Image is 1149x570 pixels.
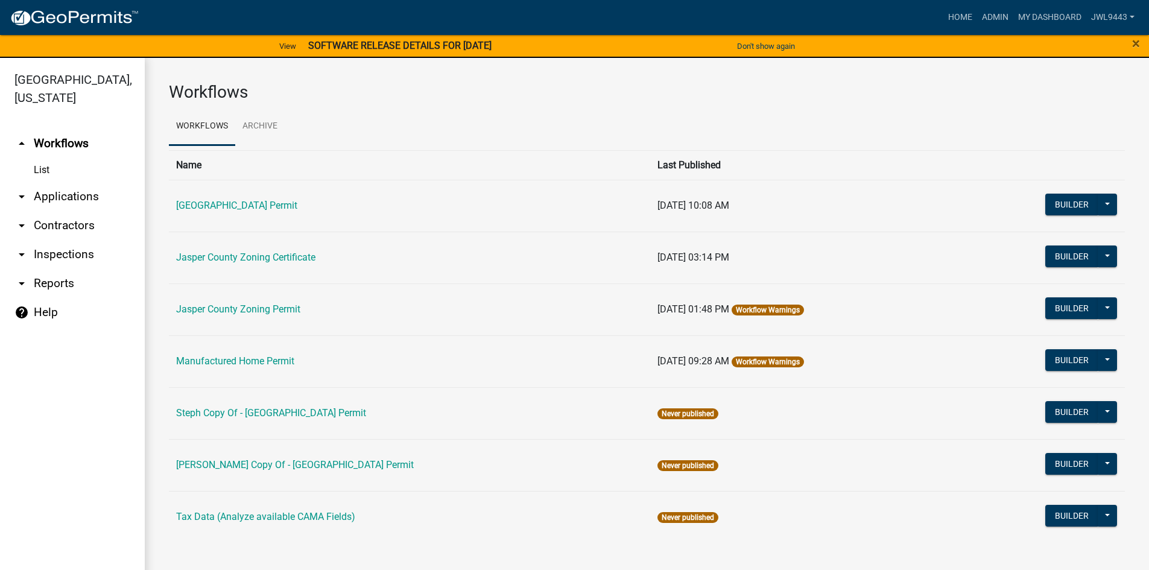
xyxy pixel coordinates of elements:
button: Builder [1045,349,1098,371]
a: Manufactured Home Permit [176,355,294,367]
h3: Workflows [169,82,1125,103]
th: Last Published [650,150,958,180]
th: Name [169,150,650,180]
a: Jasper County Zoning Certificate [176,252,315,263]
span: [DATE] 03:14 PM [657,252,729,263]
a: View [274,36,301,56]
span: [DATE] 09:28 AM [657,355,729,367]
button: Builder [1045,297,1098,319]
a: Workflows [169,107,235,146]
button: Don't show again [732,36,800,56]
a: [GEOGRAPHIC_DATA] Permit [176,200,297,211]
button: Builder [1045,401,1098,423]
a: My Dashboard [1013,6,1086,29]
a: JWL9443 [1086,6,1139,29]
a: [PERSON_NAME] Copy Of - [GEOGRAPHIC_DATA] Permit [176,459,414,470]
button: Builder [1045,194,1098,215]
i: help [14,305,29,320]
i: arrow_drop_down [14,247,29,262]
a: Workflow Warnings [736,358,800,366]
span: [DATE] 01:48 PM [657,303,729,315]
span: Never published [657,408,718,419]
button: Close [1132,36,1140,51]
button: Builder [1045,453,1098,475]
i: arrow_drop_down [14,218,29,233]
button: Builder [1045,505,1098,527]
a: Tax Data (Analyze available CAMA Fields) [176,511,355,522]
i: arrow_drop_down [14,189,29,204]
a: Home [943,6,977,29]
a: Archive [235,107,285,146]
i: arrow_drop_down [14,276,29,291]
a: Steph Copy Of - [GEOGRAPHIC_DATA] Permit [176,407,366,419]
i: arrow_drop_up [14,136,29,151]
span: [DATE] 10:08 AM [657,200,729,211]
span: Never published [657,512,718,523]
a: Admin [977,6,1013,29]
button: Builder [1045,245,1098,267]
strong: SOFTWARE RELEASE DETAILS FOR [DATE] [308,40,492,51]
a: Workflow Warnings [736,306,800,314]
a: Jasper County Zoning Permit [176,303,300,315]
span: × [1132,35,1140,52]
span: Never published [657,460,718,471]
